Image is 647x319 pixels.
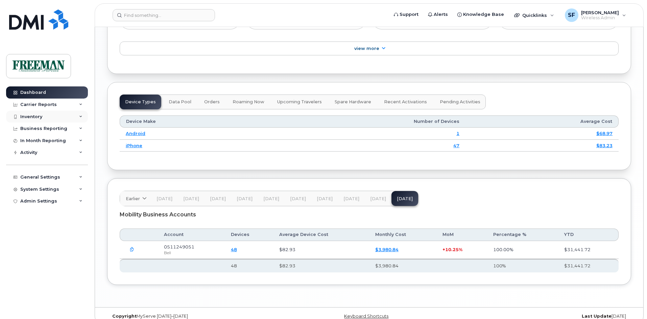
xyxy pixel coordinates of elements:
span: [PERSON_NAME] [581,10,619,15]
span: Knowledge Base [463,11,504,18]
input: Find something... [113,9,215,21]
span: Spare Hardware [335,99,371,105]
span: [DATE] [317,196,333,202]
span: Bell [164,250,171,255]
a: $83.23 [596,143,613,148]
span: Upcoming Travelers [277,99,322,105]
th: Average Cost [465,115,619,128]
span: Quicklinks [522,12,547,18]
span: [DATE] [157,196,172,202]
span: Support [400,11,418,18]
span: [DATE] [290,196,306,202]
a: Support [389,8,423,21]
span: 10.25% [445,247,462,252]
span: Earlier [126,195,140,202]
span: View More [354,46,379,51]
th: Account [158,229,225,241]
th: Average Device Cost [273,229,369,241]
a: Alerts [423,8,453,21]
span: Pending Activities [440,99,480,105]
a: Earlier [120,191,151,206]
a: Android [126,131,145,136]
a: 48 [231,247,237,252]
div: [DATE] [456,314,631,319]
a: Keyboard Shortcuts [344,314,388,319]
span: [DATE] [183,196,199,202]
div: MyServe [DATE]–[DATE] [107,314,282,319]
th: 48 [225,259,273,272]
div: Mobility Business Accounts [120,206,619,223]
th: Monthly Cost [369,229,436,241]
strong: Last Update [582,314,612,319]
th: $82.93 [273,259,369,272]
span: Roaming Now [233,99,264,105]
th: Device Make [120,115,266,128]
span: [DATE] [370,196,386,202]
span: Orders [204,99,220,105]
strong: Copyright [112,314,137,319]
a: 1 [456,131,459,136]
span: [DATE] [343,196,359,202]
a: $68.97 [596,131,613,136]
th: $3,980.84 [369,259,436,272]
a: $3,980.84 [375,247,399,252]
th: Percentage % [487,229,558,241]
div: Steven Freeman [560,8,631,22]
a: View More [120,42,619,56]
td: 100.00% [487,241,558,259]
th: 100% [487,259,558,272]
span: 0511249051 [164,244,194,249]
span: Data Pool [169,99,191,105]
td: $82.93 [273,241,369,259]
th: Devices [225,229,273,241]
span: + [442,247,445,252]
th: MoM [436,229,487,241]
div: Quicklinks [509,8,559,22]
a: Knowledge Base [453,8,509,21]
span: Alerts [434,11,448,18]
a: 47 [453,143,459,148]
span: Recent Activations [384,99,427,105]
a: iPhone [126,143,142,148]
span: SF [568,11,575,19]
span: [DATE] [210,196,226,202]
td: $31,441.72 [558,241,619,259]
th: $31,441.72 [558,259,619,272]
span: Wireless Admin [581,15,619,21]
th: Number of Devices [266,115,465,128]
span: [DATE] [263,196,279,202]
th: YTD [558,229,619,241]
span: [DATE] [237,196,253,202]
